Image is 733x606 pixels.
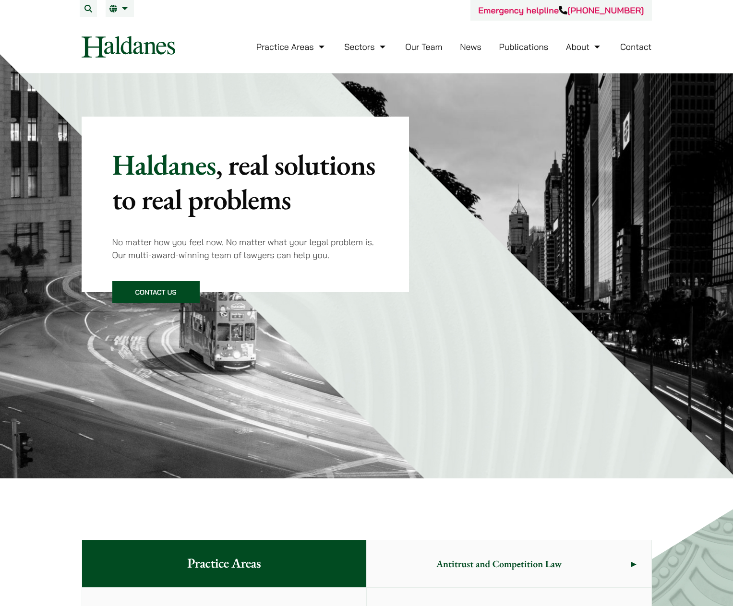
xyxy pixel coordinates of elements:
span: Antitrust and Competition Law [367,541,631,586]
a: Practice Areas [256,41,327,52]
span: Practice Areas [172,540,276,587]
img: Logo of Haldanes [82,36,175,58]
a: Emergency helpline[PHONE_NUMBER] [478,5,644,16]
a: Antitrust and Competition Law [367,540,651,587]
a: About [566,41,602,52]
mark: , real solutions to real problems [112,146,375,218]
p: No matter how you feel now. No matter what your legal problem is. Our multi-award-winning team of... [112,236,379,261]
a: Our Team [405,41,442,52]
a: Publications [499,41,549,52]
a: EN [109,5,130,12]
p: Haldanes [112,147,379,216]
a: Contact Us [112,281,200,303]
a: Contact [620,41,652,52]
a: Sectors [344,41,387,52]
a: News [460,41,481,52]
